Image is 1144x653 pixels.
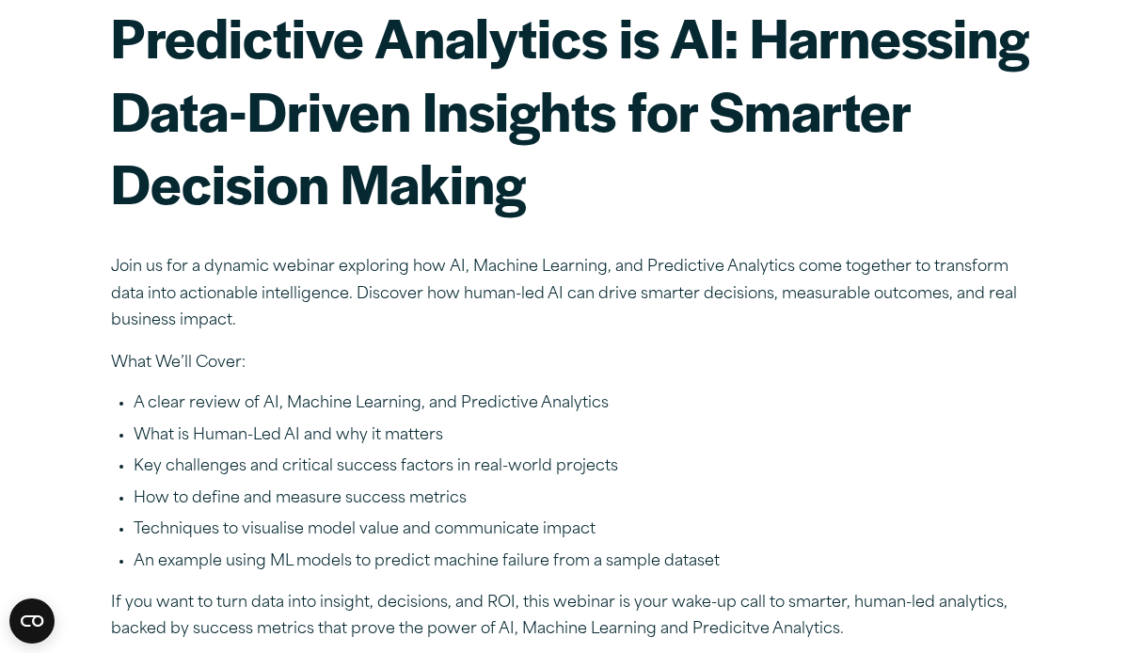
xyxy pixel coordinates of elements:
[9,598,55,644] button: Open CMP widget
[518,348,599,363] a: Privacy Policy
[134,487,1033,512] li: How to define and measure success metrics
[111,590,1033,645] p: If you want to turn data into insight, decisions, and ROI, this webinar is your wake-up call to s...
[134,455,1033,480] li: Key challenges and critical success factors in real-world projects
[111,254,1033,335] p: Join us for a dynamic webinar exploring how AI, Machine Learning, and Predictive Analytics come t...
[134,424,1033,449] li: What is Human-Led AI and why it matters
[461,2,518,16] span: Last name
[24,315,520,330] p: I agree to allow Version 1 to store and process my data and to send communications.
[5,317,17,329] input: I agree to allow Version 1 to store and process my data and to send communications.*
[134,392,1033,417] li: A clear review of AI, Machine Learning, and Predictive Analytics
[134,550,1033,575] li: An example using ML models to predict machine failure from a sample dataset
[461,156,503,170] span: Job title
[134,518,1033,543] li: Techniques to visualise model value and communicate impact
[111,350,1033,377] p: What We’ll Cover:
